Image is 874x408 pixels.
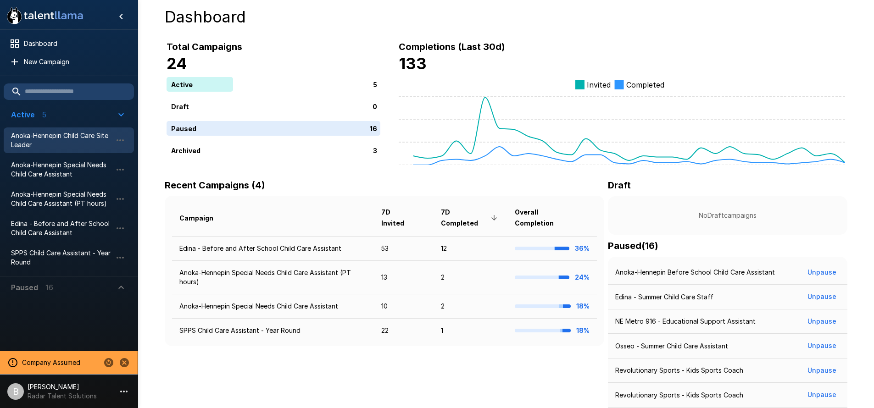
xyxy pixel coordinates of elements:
[804,264,840,281] button: Unpause
[373,101,377,111] p: 0
[615,342,728,351] p: Osseo - Summer Child Care Assistant
[575,273,590,281] b: 24%
[373,145,377,155] p: 3
[615,268,775,277] p: Anoka-Hennepin Before School Child Care Assistant
[434,236,507,260] td: 12
[165,7,847,27] h4: Dashboard
[167,54,187,73] b: 24
[615,317,756,326] p: NE Metro 916 - Educational Support Assistant
[374,260,434,294] td: 13
[608,180,631,191] b: Draft
[608,240,658,251] b: Paused ( 16 )
[804,313,840,330] button: Unpause
[381,207,426,229] span: 7D Invited
[615,391,743,400] p: Revolutionary Sports - Kids Sports Coach
[167,41,242,52] b: Total Campaigns
[172,319,374,343] td: SPPS Child Care Assistant - Year Round
[623,211,833,220] p: No Draft campaigns
[615,292,713,302] p: Edina - Summer Child Care Staff
[575,244,590,252] b: 36%
[179,213,225,224] span: Campaign
[374,294,434,319] td: 10
[434,260,507,294] td: 2
[804,362,840,379] button: Unpause
[373,79,377,89] p: 5
[172,236,374,260] td: Edina - Before and After School Child Care Assistant
[576,302,590,310] b: 18%
[515,207,590,229] span: Overall Completion
[804,386,840,403] button: Unpause
[370,123,377,133] p: 16
[172,294,374,319] td: Anoka-Hennepin Special Needs Child Care Assistant
[576,326,590,334] b: 18%
[374,319,434,343] td: 22
[804,288,840,305] button: Unpause
[399,41,505,52] b: Completions (Last 30d)
[434,294,507,319] td: 2
[172,260,374,294] td: Anoka-Hennepin Special Needs Child Care Assistant (PT hours)
[399,54,427,73] b: 133
[804,337,840,354] button: Unpause
[165,180,265,191] b: Recent Campaigns (4)
[374,236,434,260] td: 53
[434,319,507,343] td: 1
[441,207,500,229] span: 7D Completed
[615,366,743,375] p: Revolutionary Sports - Kids Sports Coach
